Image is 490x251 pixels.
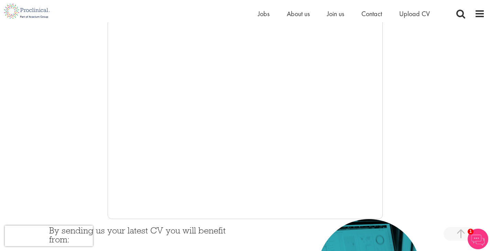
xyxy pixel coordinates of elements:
[258,9,270,18] a: Jobs
[287,9,310,18] a: About us
[327,9,344,18] a: Join us
[468,229,473,235] span: 1
[5,226,93,246] iframe: reCAPTCHA
[399,9,430,18] a: Upload CV
[468,229,488,249] img: Chatbot
[361,9,382,18] a: Contact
